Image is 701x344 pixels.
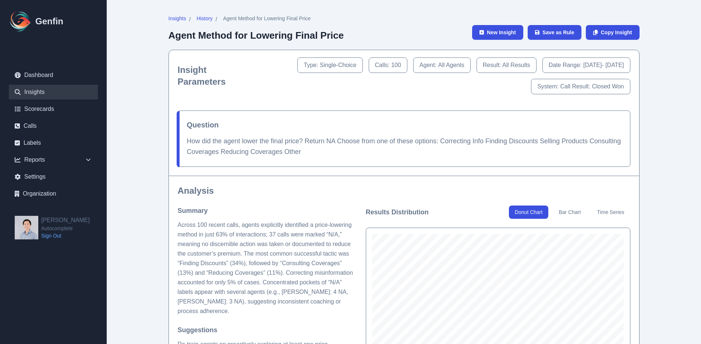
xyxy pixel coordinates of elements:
[9,102,98,116] a: Scorecards
[178,325,354,335] h4: Suggestions
[169,15,186,22] span: Insights
[553,206,587,219] button: Bar Chart
[15,216,38,239] img: Jeffrey Pang
[41,216,90,225] h2: [PERSON_NAME]
[197,15,213,22] span: History
[9,186,98,201] a: Organization
[9,68,98,83] a: Dashboard
[189,15,191,24] span: /
[592,83,624,89] span: Closed Won
[586,25,639,40] a: Copy Insight
[9,169,98,184] a: Settings
[197,15,213,24] a: History
[169,15,186,24] a: Insights
[223,15,311,22] span: Agent Method for Lowering Final Price
[9,136,98,150] a: Labels
[169,30,344,41] h2: Agent Method for Lowering Final Price
[487,29,516,36] span: New Insight
[591,206,630,219] button: Time Series
[542,29,574,36] span: Save as Rule
[9,152,98,167] div: Reports
[9,119,98,133] a: Calls
[178,64,247,88] h2: Insight Parameters
[320,62,357,68] span: Single-Choice
[583,62,624,68] span: [DATE] - [DATE]
[187,120,621,130] h4: Question
[528,25,582,40] button: Save as Rule
[438,62,464,68] span: All Agents
[178,220,354,316] p: Across 100 recent calls, agents explicitly identified a price-lowering method in just 63% of inte...
[509,206,548,219] button: Donut Chart
[178,185,630,197] h2: Analysis
[537,83,592,89] span: System: Call Result :
[391,62,401,68] span: 100
[41,232,90,239] a: Sign Out
[549,62,583,68] span: Date Range:
[9,85,98,99] a: Insights
[35,15,63,27] h1: Genfin
[366,207,429,217] h3: Results Distribution
[601,29,632,36] span: Copy Insight
[41,225,90,232] span: Autocomplete
[216,15,217,24] span: /
[472,25,523,40] a: New Insight
[187,136,621,158] p: How did the agent lower the final price? Return NA Choose from one of these options: Correcting I...
[419,62,438,68] span: Agent:
[304,62,320,68] span: Type:
[483,62,530,68] span: Result: All Results
[375,62,391,68] span: Calls:
[178,206,354,216] h4: Summary
[9,10,32,33] img: Logo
